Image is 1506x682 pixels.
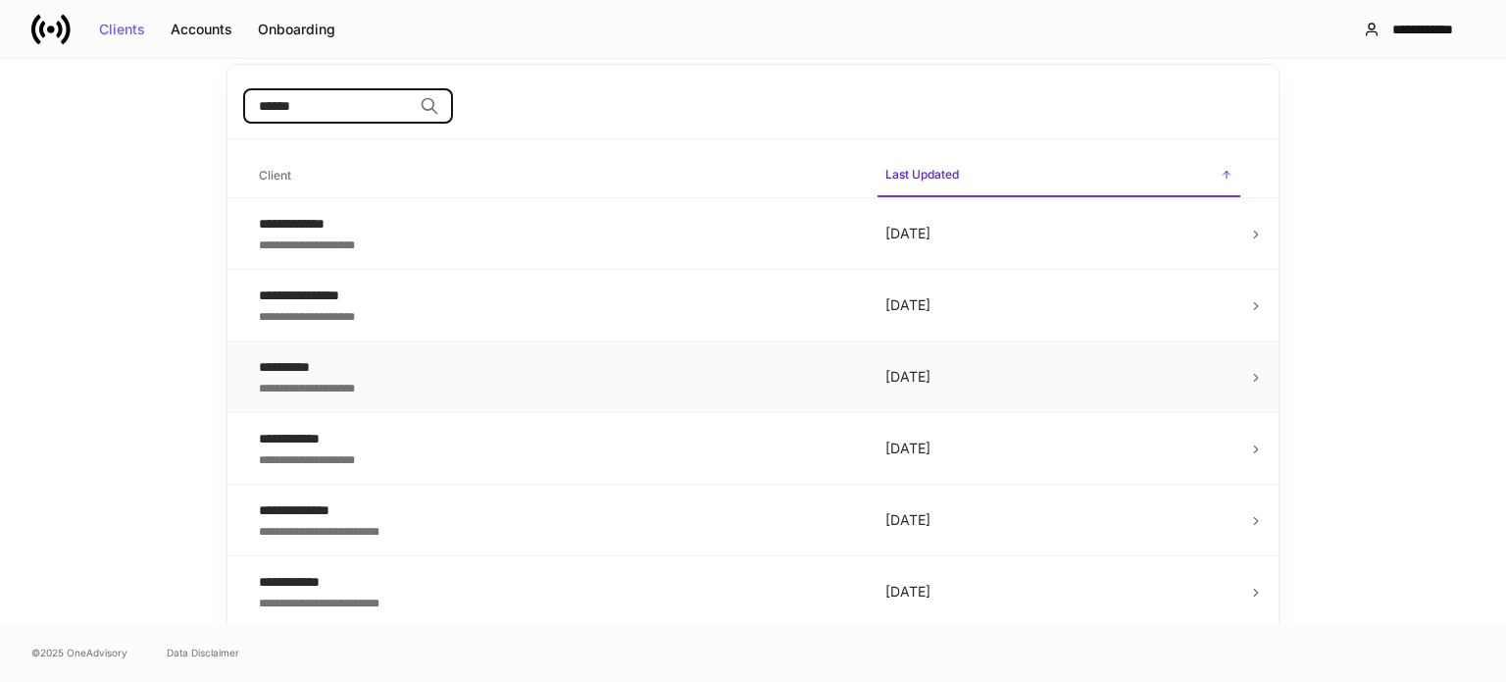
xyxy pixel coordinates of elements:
[885,224,1232,243] p: [DATE]
[171,23,232,36] div: Accounts
[885,582,1232,602] p: [DATE]
[158,14,245,45] button: Accounts
[258,23,335,36] div: Onboarding
[885,295,1232,315] p: [DATE]
[251,156,862,196] span: Client
[86,14,158,45] button: Clients
[31,645,127,660] span: © 2025 OneAdvisory
[885,367,1232,387] p: [DATE]
[259,166,291,184] h6: Client
[99,23,145,36] div: Clients
[885,439,1232,458] p: [DATE]
[878,155,1240,197] span: Last Updated
[167,645,239,660] a: Data Disclaimer
[885,510,1232,530] p: [DATE]
[885,165,959,184] h6: Last Updated
[245,14,348,45] button: Onboarding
